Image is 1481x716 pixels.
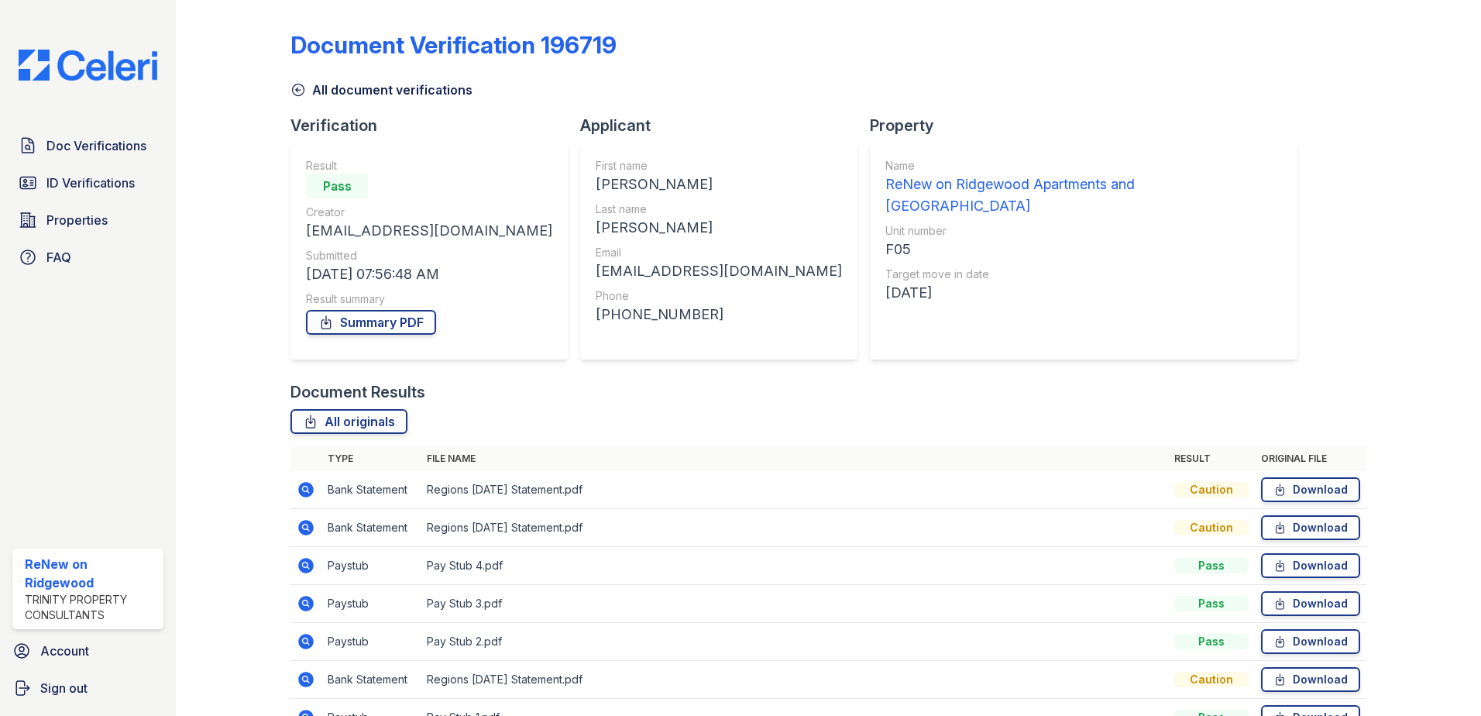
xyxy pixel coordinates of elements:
[421,585,1168,623] td: Pay Stub 3.pdf
[6,635,170,666] a: Account
[321,471,421,509] td: Bank Statement
[12,167,163,198] a: ID Verifications
[421,509,1168,547] td: Regions [DATE] Statement.pdf
[290,115,580,136] div: Verification
[306,158,552,174] div: Result
[12,130,163,161] a: Doc Verifications
[1174,482,1249,497] div: Caution
[596,245,842,260] div: Email
[870,115,1310,136] div: Property
[40,642,89,660] span: Account
[580,115,870,136] div: Applicant
[12,205,163,236] a: Properties
[885,174,1282,217] div: ReNew on Ridgewood Apartments and [GEOGRAPHIC_DATA]
[421,623,1168,661] td: Pay Stub 2.pdf
[290,31,617,59] div: Document Verification 196719
[596,288,842,304] div: Phone
[885,282,1282,304] div: [DATE]
[885,223,1282,239] div: Unit number
[6,673,170,704] a: Sign out
[321,661,421,699] td: Bank Statement
[321,585,421,623] td: Paystub
[12,242,163,273] a: FAQ
[596,304,842,325] div: [PHONE_NUMBER]
[306,205,552,220] div: Creator
[1261,667,1360,692] a: Download
[885,158,1282,174] div: Name
[1174,596,1249,611] div: Pass
[290,81,472,99] a: All document verifications
[306,220,552,242] div: [EMAIL_ADDRESS][DOMAIN_NAME]
[40,679,88,697] span: Sign out
[321,509,421,547] td: Bank Statement
[596,260,842,282] div: [EMAIL_ADDRESS][DOMAIN_NAME]
[1261,515,1360,540] a: Download
[25,592,157,623] div: Trinity Property Consultants
[46,174,135,192] span: ID Verifications
[1174,558,1249,573] div: Pass
[321,446,421,471] th: Type
[306,310,436,335] a: Summary PDF
[25,555,157,592] div: ReNew on Ridgewood
[46,211,108,229] span: Properties
[6,50,170,81] img: CE_Logo_Blue-a8612792a0a2168367f1c8372b55b34899dd931a85d93a1a3d3e32e68fde9ad4.png
[1174,634,1249,649] div: Pass
[306,263,552,285] div: [DATE] 07:56:48 AM
[421,661,1168,699] td: Regions [DATE] Statement.pdf
[1174,520,1249,535] div: Caution
[1261,591,1360,616] a: Download
[306,174,368,198] div: Pass
[1261,553,1360,578] a: Download
[596,217,842,239] div: [PERSON_NAME]
[321,623,421,661] td: Paystub
[885,158,1282,217] a: Name ReNew on Ridgewood Apartments and [GEOGRAPHIC_DATA]
[1255,446,1366,471] th: Original file
[321,547,421,585] td: Paystub
[421,471,1168,509] td: Regions [DATE] Statement.pdf
[46,248,71,267] span: FAQ
[1261,629,1360,654] a: Download
[1261,477,1360,502] a: Download
[421,547,1168,585] td: Pay Stub 4.pdf
[596,158,842,174] div: First name
[885,267,1282,282] div: Target move in date
[596,174,842,195] div: [PERSON_NAME]
[421,446,1168,471] th: File name
[1174,672,1249,687] div: Caution
[1168,446,1255,471] th: Result
[46,136,146,155] span: Doc Verifications
[885,239,1282,260] div: F05
[596,201,842,217] div: Last name
[306,291,552,307] div: Result summary
[290,409,407,434] a: All originals
[290,381,425,403] div: Document Results
[306,248,552,263] div: Submitted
